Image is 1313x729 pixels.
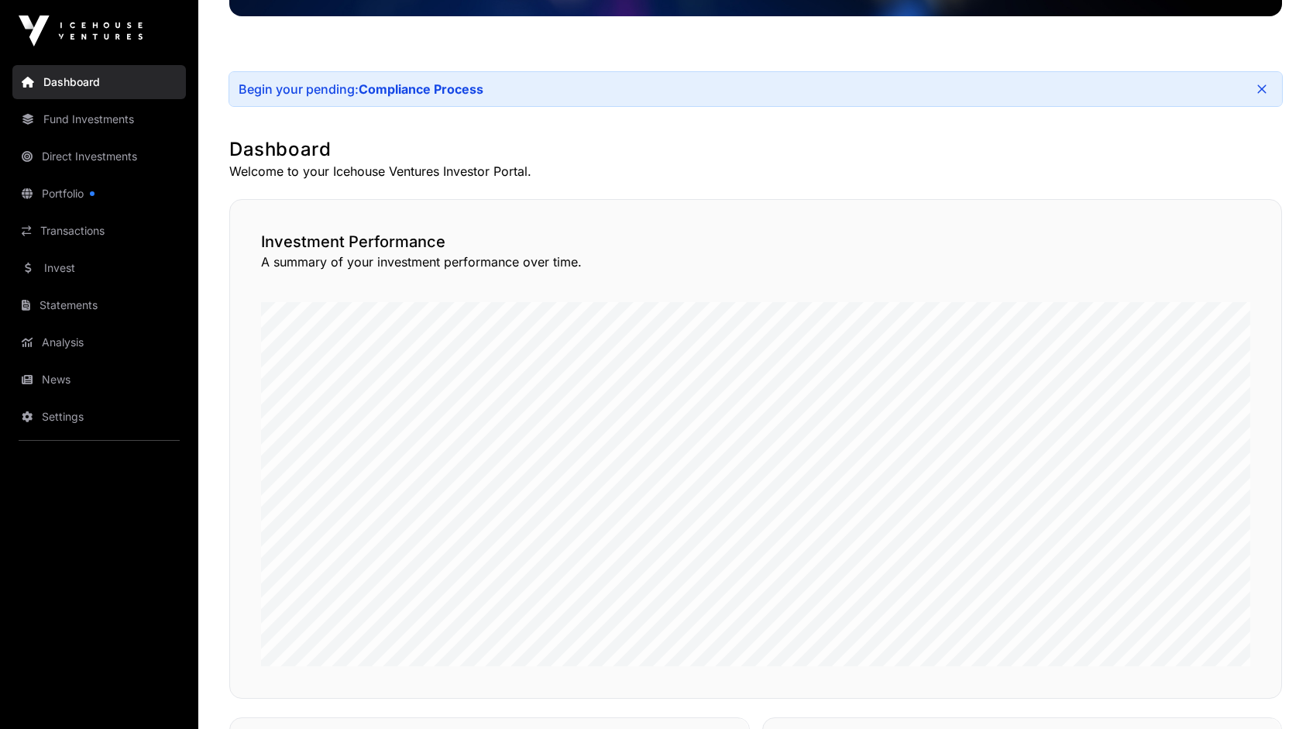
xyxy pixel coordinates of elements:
p: Welcome to your Icehouse Ventures Investor Portal. [229,162,1282,181]
a: Dashboard [12,65,186,99]
a: Settings [12,400,186,434]
div: Begin your pending: [239,81,483,97]
a: Analysis [12,325,186,359]
h2: Investment Performance [261,231,1250,253]
button: Close [1251,78,1273,100]
a: Invest [12,251,186,285]
a: Transactions [12,214,186,248]
a: Statements [12,288,186,322]
p: A summary of your investment performance over time. [261,253,1250,271]
a: News [12,363,186,397]
a: Fund Investments [12,102,186,136]
h1: Dashboard [229,137,1282,162]
a: Portfolio [12,177,186,211]
iframe: Chat Widget [1236,655,1313,729]
a: Compliance Process [359,81,483,97]
a: Direct Investments [12,139,186,174]
img: Icehouse Ventures Logo [19,15,143,46]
